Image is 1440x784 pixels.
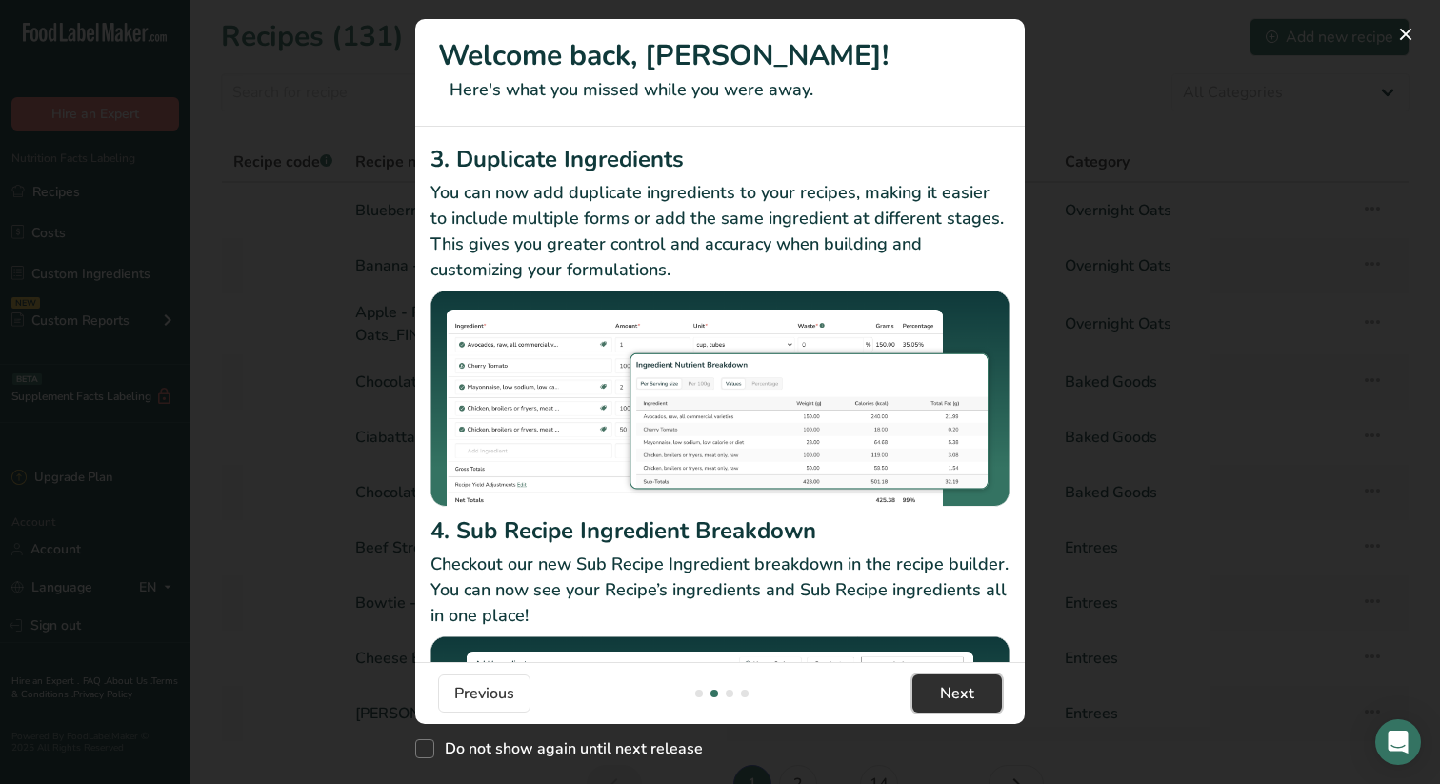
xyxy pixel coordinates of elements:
[940,682,974,705] span: Next
[430,180,1010,283] p: You can now add duplicate ingredients to your recipes, making it easier to include multiple forms...
[434,739,703,758] span: Do not show again until next release
[430,513,1010,548] h2: 4. Sub Recipe Ingredient Breakdown
[1375,719,1421,765] div: Open Intercom Messenger
[438,34,1002,77] h1: Welcome back, [PERSON_NAME]!
[430,552,1010,629] p: Checkout our new Sub Recipe Ingredient breakdown in the recipe builder. You can now see your Reci...
[430,142,1010,176] h2: 3. Duplicate Ingredients
[912,674,1002,713] button: Next
[438,674,530,713] button: Previous
[438,77,1002,103] p: Here's what you missed while you were away.
[454,682,514,705] span: Previous
[430,291,1010,507] img: Duplicate Ingredients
